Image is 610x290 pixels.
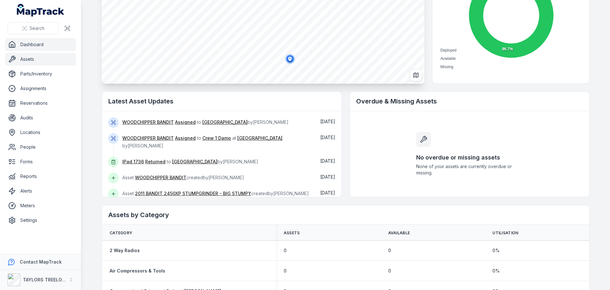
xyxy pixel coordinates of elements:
a: Assigned [175,119,196,125]
a: Audits [5,111,76,124]
time: 06/08/2025, 12:56:36 pm [320,158,335,164]
strong: TAYLORS TREELOPPING [23,277,76,282]
time: 29/08/2025, 1:06:30 pm [320,135,335,140]
span: 0 [284,268,287,274]
span: [DATE] [320,119,335,124]
a: 2 Way Radios [110,247,140,254]
span: Available [440,56,456,61]
span: Utilisation [492,230,518,236]
a: IPad 1736 [122,159,144,165]
span: Assets [284,230,300,236]
a: [GEOGRAPHIC_DATA] [237,135,282,141]
span: Deployed [440,48,457,53]
span: to at by [PERSON_NAME] [122,135,282,148]
span: [DATE] [320,135,335,140]
a: [GEOGRAPHIC_DATA] [202,119,247,125]
span: Missing [440,65,453,69]
a: MapTrack [17,4,64,17]
a: WOODCHIPPER BANDIT [122,119,174,125]
span: Search [30,25,44,32]
a: Assigned [175,135,196,141]
span: [DATE] [320,174,335,180]
a: WOODCHIPPER BANDIT [122,135,174,141]
span: Asset created by [PERSON_NAME] [122,175,244,180]
span: 0 % [492,247,500,254]
a: Meters [5,199,76,212]
a: Locations [5,126,76,139]
span: 0 [388,247,391,254]
a: WOODCHIPPER BANDIT [135,174,186,181]
a: Dashboard [5,38,76,51]
time: 30/07/2025, 10:03:23 am [320,174,335,180]
a: People [5,141,76,153]
a: Forms [5,155,76,168]
time: 30/07/2025, 9:59:20 am [320,190,335,195]
button: Search [8,22,59,34]
span: Available [388,230,410,236]
span: 0 % [492,268,500,274]
time: 29/08/2025, 1:25:48 pm [320,119,335,124]
button: Switch to Map View [410,69,422,81]
span: Asset created by [PERSON_NAME] [122,191,309,196]
a: Reservations [5,97,76,110]
span: None of your assets are currently overdue or missing. [416,163,523,176]
a: 2011 BANDIT 2450XP STUMPGRINDER - BIG STUMPY [135,190,251,197]
h3: No overdue or missing assets [416,153,523,162]
a: [GEOGRAPHIC_DATA] [172,159,217,165]
a: Assignments [5,82,76,95]
a: Reports [5,170,76,183]
strong: Contact MapTrack [20,259,62,265]
a: Alerts [5,185,76,197]
a: Returned [145,159,166,165]
a: Parts/Inventory [5,67,76,80]
span: [DATE] [320,158,335,164]
span: to by [PERSON_NAME] [122,159,258,164]
a: Assets [5,53,76,66]
h2: Overdue & Missing Assets [356,97,583,106]
a: Crew 1 Damo [202,135,231,141]
h2: Latest Asset Updates [108,97,335,106]
span: 0 [388,268,391,274]
a: Settings [5,214,76,227]
h2: Assets by Category [108,210,583,219]
span: [DATE] [320,190,335,195]
a: Air Compressors & Tools [110,268,165,274]
span: to by [PERSON_NAME] [122,119,288,125]
span: 0 [284,247,287,254]
span: Category [110,230,132,236]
